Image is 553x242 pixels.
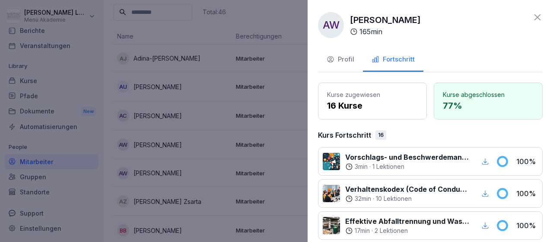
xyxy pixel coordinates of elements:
[355,194,371,203] p: 32 min
[345,226,469,235] div: ·
[355,162,368,171] p: 3 min
[318,130,371,140] p: Kurs Fortschritt
[350,13,421,26] p: [PERSON_NAME]
[345,184,469,194] p: Verhaltenskodex (Code of Conduct) Menü 2000
[375,130,386,140] div: 16
[327,90,418,99] p: Kurse zugewiesen
[345,194,469,203] div: ·
[318,12,344,38] div: AW
[345,216,469,226] p: Effektive Abfalltrennung und Wastemanagement im Catering
[516,156,538,167] p: 100 %
[516,220,538,231] p: 100 %
[345,152,469,162] p: Vorschlags- und Beschwerdemanagement bei Menü 2000
[376,194,412,203] p: 10 Lektionen
[372,162,404,171] p: 1 Lektionen
[355,226,370,235] p: 17 min
[345,162,469,171] div: ·
[359,26,382,37] p: 165 min
[375,226,408,235] p: 2 Lektionen
[443,99,534,112] p: 77 %
[516,188,538,199] p: 100 %
[318,48,363,72] button: Profil
[327,99,418,112] p: 16 Kurse
[372,55,415,65] div: Fortschritt
[363,48,423,72] button: Fortschritt
[443,90,534,99] p: Kurse abgeschlossen
[327,55,354,65] div: Profil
